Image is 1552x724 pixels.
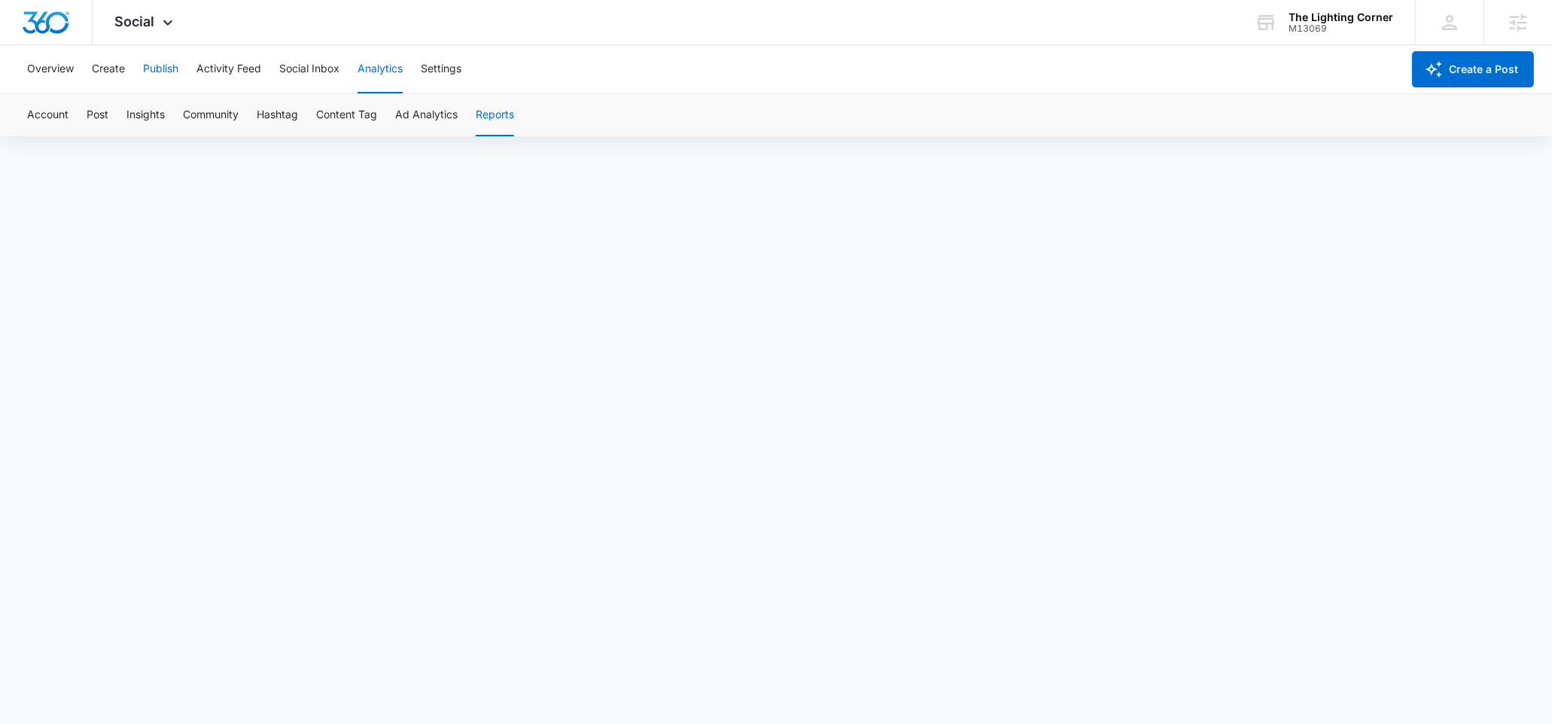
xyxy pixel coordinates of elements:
button: Create [92,45,125,93]
button: Ad Analytics [395,94,458,136]
button: Content Tag [316,94,377,136]
span: Social [115,14,155,29]
button: Activity Feed [196,45,261,93]
button: Reports [476,94,514,136]
button: Analytics [358,45,403,93]
button: Community [183,94,239,136]
button: Publish [143,45,178,93]
div: account name [1289,11,1393,23]
div: account id [1289,23,1393,34]
button: Overview [27,45,74,93]
button: Create a Post [1412,51,1534,87]
button: Account [27,94,68,136]
button: Insights [126,94,165,136]
button: Hashtag [257,94,298,136]
button: Social Inbox [279,45,339,93]
button: Post [87,94,108,136]
button: Settings [421,45,461,93]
